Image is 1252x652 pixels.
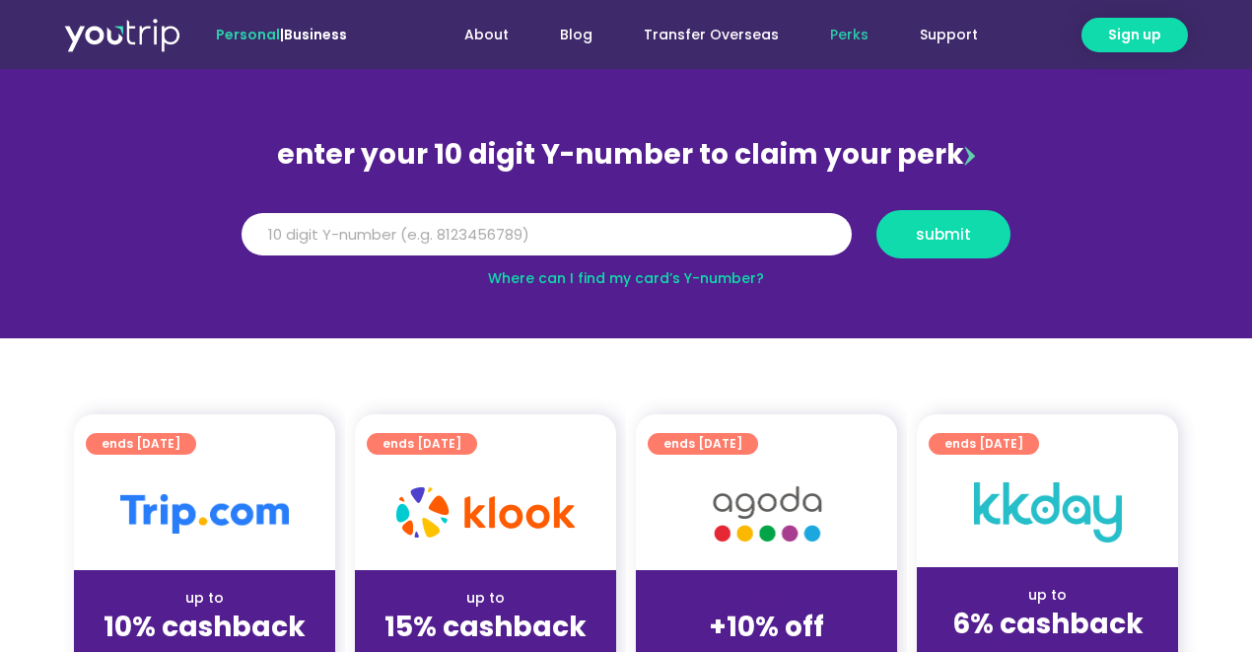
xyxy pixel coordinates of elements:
input: 10 digit Y-number (e.g. 8123456789) [242,213,852,256]
strong: 6% cashback [952,605,1144,643]
div: enter your 10 digit Y-number to claim your perk [232,129,1020,181]
a: Perks [804,17,894,53]
a: Where can I find my card’s Y-number? [488,268,764,288]
a: Support [894,17,1004,53]
div: up to [933,585,1162,606]
form: Y Number [242,210,1010,273]
a: ends [DATE] [86,433,196,455]
span: submit [916,227,971,242]
button: submit [876,210,1010,258]
strong: +10% off [709,608,824,646]
a: ends [DATE] [367,433,477,455]
strong: 15% cashback [384,608,587,646]
div: up to [90,588,319,609]
a: Business [284,25,347,44]
span: | [216,25,347,44]
a: Transfer Overseas [618,17,804,53]
nav: Menu [400,17,1004,53]
span: ends [DATE] [102,433,180,455]
span: Personal [216,25,280,44]
div: up to [371,588,600,609]
a: ends [DATE] [929,433,1039,455]
a: About [439,17,534,53]
a: Sign up [1081,18,1188,52]
strong: 10% cashback [104,608,306,646]
span: ends [DATE] [944,433,1023,455]
a: Blog [534,17,618,53]
a: ends [DATE] [648,433,758,455]
span: up to [748,588,785,608]
span: ends [DATE] [383,433,461,455]
span: ends [DATE] [663,433,742,455]
span: Sign up [1108,25,1161,45]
